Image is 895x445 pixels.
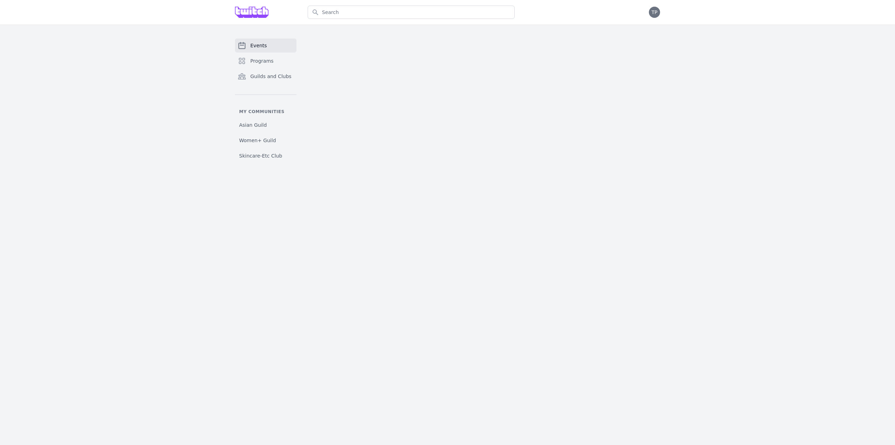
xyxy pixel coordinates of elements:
[235,134,296,147] a: Women+ Guild
[235,69,296,83] a: Guilds and Clubs
[250,73,292,80] span: Guilds and Clubs
[308,6,515,19] input: Search
[250,42,267,49] span: Events
[235,39,296,53] a: Events
[235,54,296,68] a: Programs
[649,7,660,18] button: TP
[235,109,296,114] p: My communities
[235,119,296,131] a: Asian Guild
[239,121,267,128] span: Asian Guild
[250,57,273,64] span: Programs
[235,7,268,18] img: Grove
[239,137,276,144] span: Women+ Guild
[652,10,658,15] span: TP
[239,152,282,159] span: Skincare-Etc Club
[235,150,296,162] a: Skincare-Etc Club
[235,39,296,162] nav: Sidebar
